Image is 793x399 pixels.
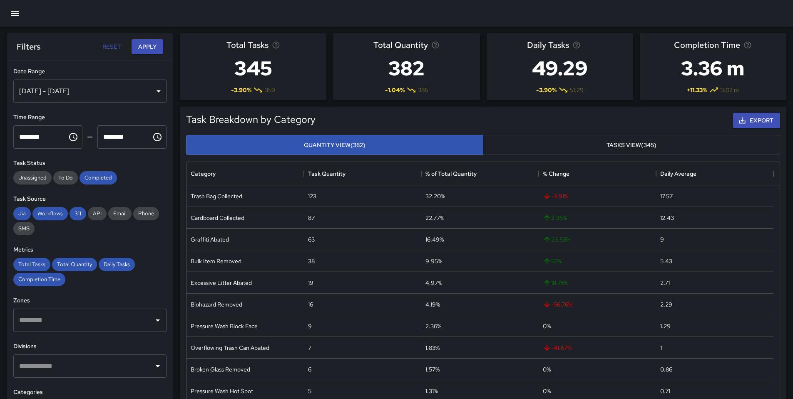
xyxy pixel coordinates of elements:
div: Overflowing Trash Can Abated [191,344,269,352]
span: 51.29 [570,86,584,94]
span: 359 [265,86,275,94]
div: Completion Time [13,273,65,286]
div: Phone [133,207,159,220]
span: + 11.33 % [687,86,707,94]
h6: Filters [17,40,40,53]
div: 2.71 [660,279,670,287]
span: -3.91 % [543,192,568,200]
svg: Average number of tasks per day in the selected period, compared to the previous period. [572,41,581,49]
div: Category [191,162,216,185]
div: Workflows [32,207,68,220]
div: % of Total Quantity [425,162,477,185]
span: Completion Time [674,38,740,52]
button: Quantity View(382) [186,135,483,155]
div: 1.83% [425,344,440,352]
button: Open [152,360,164,372]
div: 38 [308,257,315,265]
div: 9.95% [425,257,442,265]
div: % of Total Quantity [421,162,539,185]
h6: Divisions [13,342,167,351]
h6: Time Range [13,113,167,122]
h6: Metrics [13,245,167,254]
div: Jia [13,207,31,220]
button: Choose time, selected time is 11:59 PM [149,129,166,145]
div: Daily Average [656,162,773,185]
div: API [88,207,107,220]
div: 12.43 [660,214,674,222]
div: 19 [308,279,313,287]
span: -41.67 % [543,344,572,352]
span: 2.35 % [543,214,567,222]
div: Broken Glass Removed [191,365,250,374]
svg: Total number of tasks in the selected period, compared to the previous period. [272,41,280,49]
button: Open [152,314,164,326]
div: 1 [660,344,662,352]
button: Tasks View(345) [483,135,780,155]
button: Export [733,113,780,128]
h6: Date Range [13,67,167,76]
span: 3.02 m [721,86,739,94]
span: API [88,210,107,217]
div: 22.77% [425,214,444,222]
span: 0 % [543,365,551,374]
div: Pressure Wash Block Face [191,322,258,330]
div: 17.57 [660,192,673,200]
div: 9 [660,235,664,244]
span: -1.04 % [385,86,405,94]
div: Trash Bag Collected [191,192,242,200]
span: -3.90 % [536,86,557,94]
h5: Task Breakdown by Category [186,113,316,126]
div: Cardboard Collected [191,214,244,222]
div: [DATE] - [DATE] [13,80,167,103]
h6: Task Status [13,159,167,168]
span: Unassigned [13,174,52,181]
div: % Change [543,162,569,185]
span: 311 [70,210,86,217]
div: Graffiti Abated [191,235,229,244]
h3: 49.29 [527,52,593,85]
span: Total Tasks [13,261,50,268]
div: 16.49% [425,235,444,244]
span: Jia [13,210,31,217]
div: Total Quantity [52,258,97,271]
button: Choose time, selected time is 12:00 AM [65,129,82,145]
span: -3.90 % [231,86,251,94]
h6: Categories [13,388,167,397]
div: 1.31% [425,387,438,395]
div: 311 [70,207,86,220]
div: 123 [308,192,316,200]
span: 386 [418,86,428,94]
div: Bulk Item Removed [191,257,241,265]
div: 63 [308,235,315,244]
div: 87 [308,214,315,222]
h3: 382 [373,52,440,85]
button: Reset [98,39,125,55]
div: Task Quantity [304,162,421,185]
span: 0 % [543,322,551,330]
div: To Do [53,171,78,185]
svg: Total task quantity in the selected period, compared to the previous period. [431,41,440,49]
div: 2.29 [660,300,672,309]
span: -56.76 % [543,300,572,309]
span: Email [108,210,132,217]
div: Unassigned [13,171,52,185]
span: Total Quantity [52,261,97,268]
span: To Do [53,174,78,181]
h6: Zones [13,296,167,305]
h3: 3.36 m [674,52,752,85]
span: 52 % [543,257,562,265]
h3: 345 [226,52,280,85]
div: 1.57% [425,365,440,374]
div: 5.43 [660,257,672,265]
span: Total Quantity [373,38,428,52]
span: Daily Tasks [99,261,135,268]
span: 18.75 % [543,279,568,287]
span: SMS [13,225,35,232]
span: Completed [80,174,117,181]
div: Completed [80,171,117,185]
span: 0 % [543,387,551,395]
span: 23.53 % [543,235,570,244]
div: Excessive Litter Abated [191,279,252,287]
span: Phone [133,210,159,217]
div: Biohazard Removed [191,300,242,309]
